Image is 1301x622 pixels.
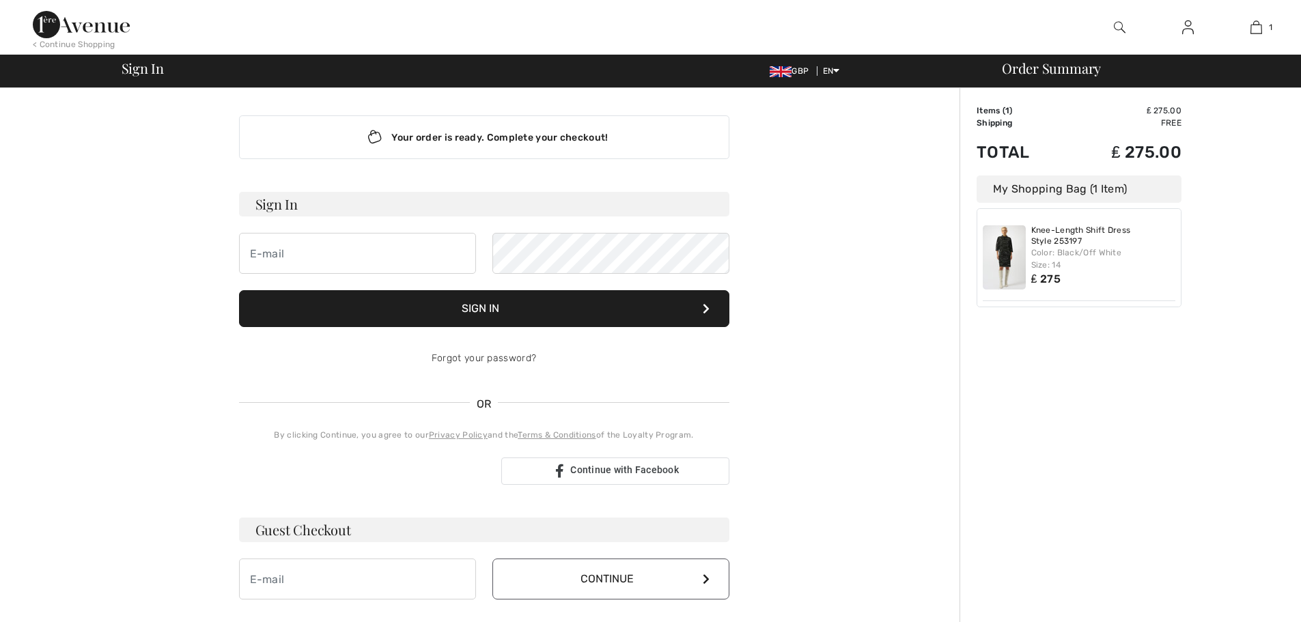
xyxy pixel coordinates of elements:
[1065,104,1181,117] td: ₤ 275.00
[239,290,729,327] button: Sign In
[432,352,536,364] a: Forgot your password?
[1269,21,1272,33] span: 1
[977,117,1065,129] td: Shipping
[1065,117,1181,129] td: Free
[985,61,1293,75] div: Order Summary
[1031,225,1176,246] a: Knee-Length Shift Dress Style 253197
[823,66,840,76] span: EN
[429,430,488,440] a: Privacy Policy
[239,233,476,274] input: E-mail
[33,38,115,51] div: < Continue Shopping
[1065,129,1181,175] td: ₤ 275.00
[239,192,729,216] h3: Sign In
[770,66,792,77] img: UK Pound
[232,456,497,486] iframe: Sign in with Google Button
[1031,272,1061,285] span: ₤ 275
[239,518,729,542] h3: Guest Checkout
[977,104,1065,117] td: Items ( )
[239,429,729,441] div: By clicking Continue, you agree to our and the of the Loyalty Program.
[518,430,596,440] a: Terms & Conditions
[1250,19,1262,36] img: My Bag
[983,225,1026,289] img: Knee-Length Shift Dress Style 253197
[239,115,729,159] div: Your order is ready. Complete your checkout!
[33,11,130,38] img: 1ère Avenue
[1031,246,1176,271] div: Color: Black/Off White Size: 14
[501,457,729,485] a: Continue with Facebook
[570,464,679,475] span: Continue with Facebook
[1171,19,1205,36] a: Sign In
[470,396,499,412] span: OR
[977,129,1065,175] td: Total
[1182,19,1194,36] img: My Info
[492,559,729,599] button: Continue
[770,66,814,76] span: GBP
[122,61,164,75] span: Sign In
[1114,19,1125,36] img: search the website
[1005,106,1009,115] span: 1
[1222,19,1289,36] a: 1
[977,175,1181,203] div: My Shopping Bag (1 Item)
[239,559,476,599] input: E-mail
